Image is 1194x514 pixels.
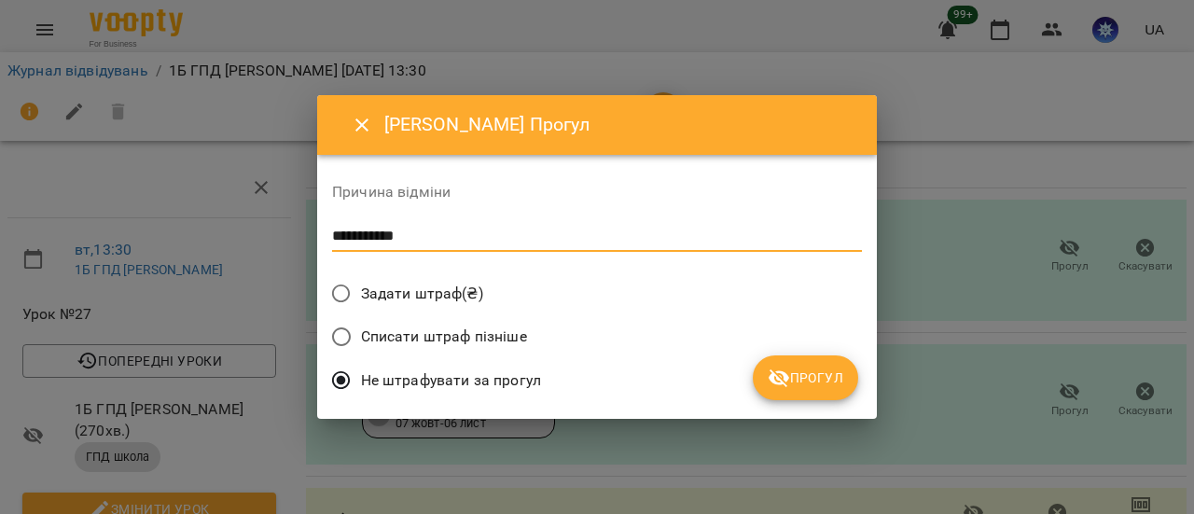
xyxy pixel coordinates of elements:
[384,110,854,139] h6: [PERSON_NAME] Прогул
[332,185,862,200] label: Причина відміни
[361,369,541,392] span: Не штрафувати за прогул
[361,326,527,348] span: Списати штраф пізніше
[340,103,384,147] button: Close
[768,367,843,389] span: Прогул
[753,355,858,400] button: Прогул
[361,283,483,305] span: Задати штраф(₴)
